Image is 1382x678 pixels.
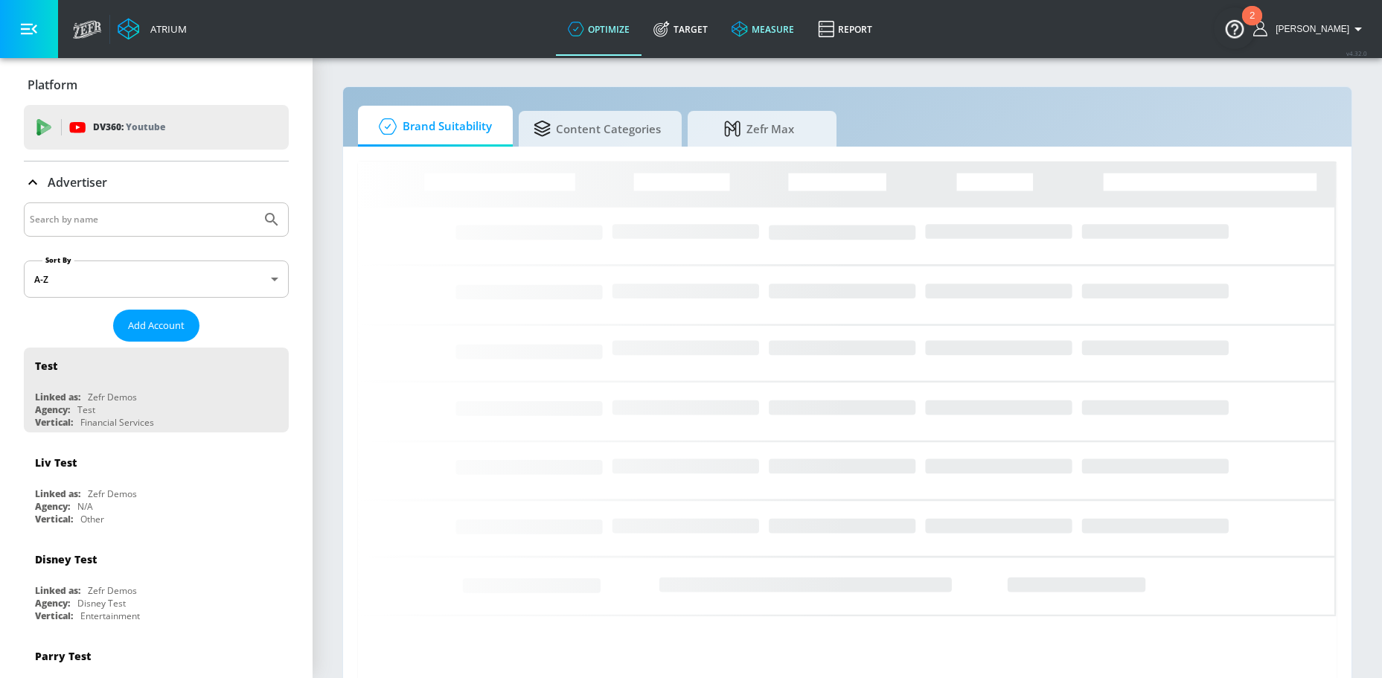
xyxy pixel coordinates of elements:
div: Disney Test [77,597,126,610]
span: Brand Suitability [373,109,492,144]
div: TestLinked as:Zefr DemosAgency:TestVertical:Financial Services [24,348,289,432]
div: Zefr Demos [88,584,137,597]
div: Liv Test [35,455,77,470]
button: Add Account [113,310,199,342]
div: DV360: Youtube [24,105,289,150]
div: Disney TestLinked as:Zefr DemosAgency:Disney TestVertical:Entertainment [24,541,289,626]
span: login as: nathan.mistretta@zefr.com [1270,24,1349,34]
a: Atrium [118,18,187,40]
a: Target [642,2,720,56]
div: N/A [77,500,93,513]
div: 2 [1250,16,1255,35]
div: Vertical: [35,610,73,622]
input: Search by name [30,210,255,229]
label: Sort By [42,255,74,265]
a: measure [720,2,806,56]
div: Liv TestLinked as:Zefr DemosAgency:N/AVertical:Other [24,444,289,529]
p: DV360: [93,119,165,135]
div: Atrium [144,22,187,36]
div: Linked as: [35,487,80,500]
div: Linked as: [35,391,80,403]
div: A-Z [24,260,289,298]
span: Content Categories [534,111,661,147]
div: Other [80,513,104,525]
div: Advertiser [24,161,289,203]
span: Add Account [128,317,185,334]
div: Vertical: [35,513,73,525]
span: Zefr Max [703,111,816,147]
div: Test [77,403,95,416]
p: Advertiser [48,174,107,191]
a: Report [806,2,884,56]
button: [PERSON_NAME] [1253,20,1367,38]
div: Zefr Demos [88,487,137,500]
a: optimize [556,2,642,56]
div: Test [35,359,57,373]
div: Linked as: [35,584,80,597]
div: Entertainment [80,610,140,622]
div: Agency: [35,403,70,416]
span: v 4.32.0 [1346,49,1367,57]
p: Platform [28,77,77,93]
div: Agency: [35,597,70,610]
button: Open Resource Center, 2 new notifications [1214,7,1255,49]
div: Disney Test [35,552,97,566]
div: Zefr Demos [88,391,137,403]
div: Platform [24,64,289,106]
div: Parry Test [35,649,91,663]
div: Financial Services [80,416,154,429]
p: Youtube [126,119,165,135]
div: Agency: [35,500,70,513]
div: Vertical: [35,416,73,429]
